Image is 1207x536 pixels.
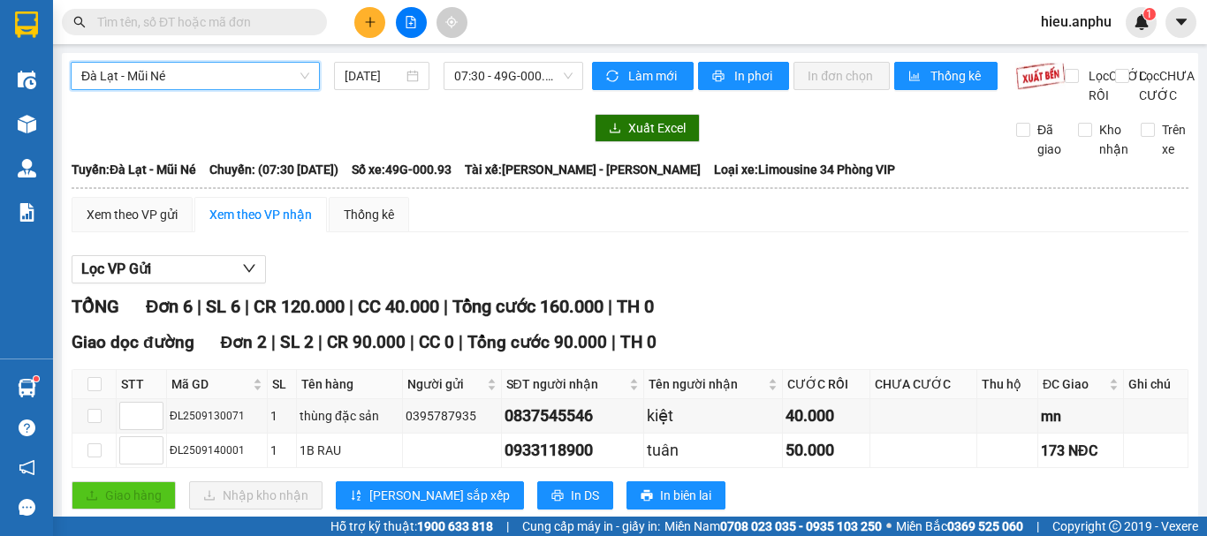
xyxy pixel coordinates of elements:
span: ĐC Giao [1043,374,1105,394]
div: kiệt [647,404,779,428]
span: Trên xe [1155,120,1193,159]
button: plus [354,7,385,38]
span: In biên lai [660,486,711,505]
b: Tuyến: Đà Lạt - Mũi Né [72,162,196,177]
th: Ghi chú [1124,370,1188,399]
button: downloadXuất Excel [595,114,700,142]
td: ĐL2509130071 [167,399,268,434]
span: Miền Nam [664,517,882,536]
span: SL 6 [206,296,240,317]
button: caret-down [1165,7,1196,38]
img: warehouse-icon [18,115,36,133]
span: Miền Bắc [896,517,1023,536]
span: search [73,16,86,28]
span: Thống kê [930,66,983,86]
div: 0388291099 [169,55,348,79]
span: aim [445,16,458,28]
div: ĐL2509130071 [170,408,264,425]
th: CƯỚC RỒI [783,370,870,399]
button: syncLàm mới [592,62,694,90]
img: 9k= [1015,62,1066,90]
span: Mã GD [171,374,249,394]
th: Thu hộ [977,370,1038,399]
span: TỔNG [72,296,119,317]
span: Nhận: [169,15,211,34]
div: thùng đặc sản [300,406,399,426]
span: notification [19,459,35,476]
img: solution-icon [18,203,36,222]
div: 50.000 [786,438,867,463]
div: 0933118900 [505,438,641,463]
span: sync [606,70,621,84]
th: STT [117,370,167,399]
th: Tên hàng [297,370,403,399]
span: TH 0 [617,296,654,317]
img: logo-vxr [15,11,38,38]
span: Đơn 6 [146,296,193,317]
strong: 1900 633 818 [417,519,493,533]
button: In đơn chọn [793,62,890,90]
span: sort-ascending [350,489,362,503]
strong: 0708 023 035 - 0935 103 250 [720,519,882,533]
span: Lọc CƯỚC RỒI [1082,66,1150,105]
span: Số xe: 49G-000.93 [352,160,452,179]
div: 1B RAU [300,441,399,460]
span: bar-chart [908,70,923,84]
span: Hỗ trợ kỹ thuật: [330,517,493,536]
span: | [459,332,463,352]
input: 14/09/2025 [345,66,403,86]
span: question-circle [19,419,35,436]
sup: 1 [34,376,39,381]
span: | [611,332,616,352]
img: warehouse-icon [18,379,36,397]
button: bar-chartThống kê [894,62,998,90]
button: printerIn phơi [698,62,789,90]
span: caret-down [1173,14,1189,30]
span: CR 120.000 [254,296,345,317]
span: 1 [1146,8,1152,20]
div: [GEOGRAPHIC_DATA] [169,15,348,55]
span: Chuyến: (07:30 [DATE]) [209,160,338,179]
span: Người gửi [407,374,483,394]
td: kiệt [644,399,783,434]
button: aim [436,7,467,38]
span: CC 0 [419,332,454,352]
div: 0395787935 [406,406,498,426]
span: | [444,296,448,317]
span: Tổng cước 90.000 [467,332,607,352]
button: sort-ascending[PERSON_NAME] sắp xếp [336,481,524,510]
span: In phơi [734,66,775,86]
div: Xem theo VP gửi [87,205,178,224]
span: In DS [571,486,599,505]
span: Tài xế: [PERSON_NAME] - [PERSON_NAME] [465,160,701,179]
span: Gửi: [15,15,42,34]
span: | [410,332,414,352]
span: | [349,296,353,317]
span: | [506,517,509,536]
td: 0933118900 [502,434,644,468]
span: | [245,296,249,317]
span: copyright [1109,520,1121,532]
th: SL [268,370,297,399]
button: downloadNhập kho nhận [189,481,323,510]
span: | [271,332,276,352]
sup: 1 [1143,8,1156,20]
td: 0837545546 [502,399,644,434]
span: Tổng cước 160.000 [452,296,603,317]
div: 0388291099 [15,76,156,101]
div: [PERSON_NAME] [15,55,156,76]
div: 1 [270,441,293,460]
button: printerIn DS [537,481,613,510]
div: Xem theo VP nhận [209,205,312,224]
span: TH 0 [620,332,657,352]
span: Đơn 2 [221,332,268,352]
div: [PERSON_NAME] [15,15,156,55]
button: file-add [396,7,427,38]
button: uploadGiao hàng [72,481,176,510]
span: file-add [405,16,417,28]
div: 0837545546 [505,404,641,428]
button: printerIn biên lai [626,481,725,510]
span: | [197,296,201,317]
span: Làm mới [628,66,679,86]
span: CƯỚC RỒI : [13,111,94,130]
